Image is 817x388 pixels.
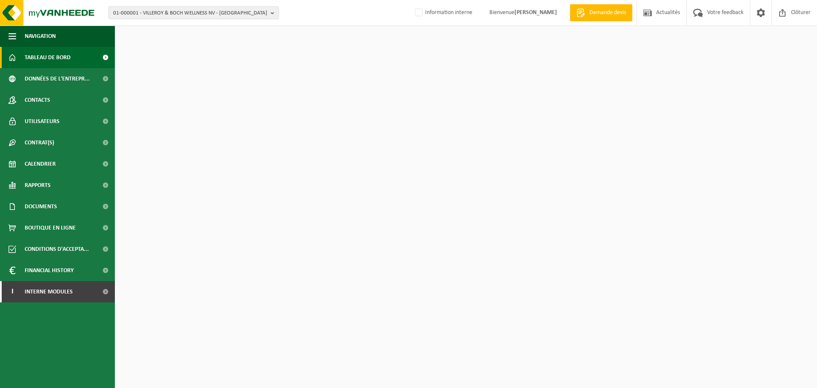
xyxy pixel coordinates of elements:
[514,9,557,16] strong: [PERSON_NAME]
[25,217,76,239] span: Boutique en ligne
[25,68,90,89] span: Données de l'entrepr...
[25,175,51,196] span: Rapports
[570,4,632,21] a: Demande devis
[25,196,57,217] span: Documents
[109,6,279,19] button: 01-000001 - VILLEROY & BOCH WELLNESS NV - [GEOGRAPHIC_DATA]
[25,111,60,132] span: Utilisateurs
[25,239,89,260] span: Conditions d'accepta...
[25,153,56,175] span: Calendrier
[9,281,16,302] span: I
[25,281,73,302] span: Interne modules
[25,132,54,153] span: Contrat(s)
[25,47,71,68] span: Tableau de bord
[25,89,50,111] span: Contacts
[413,6,472,19] label: Information interne
[25,260,74,281] span: Financial History
[587,9,628,17] span: Demande devis
[25,26,56,47] span: Navigation
[113,7,267,20] span: 01-000001 - VILLEROY & BOCH WELLNESS NV - [GEOGRAPHIC_DATA]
